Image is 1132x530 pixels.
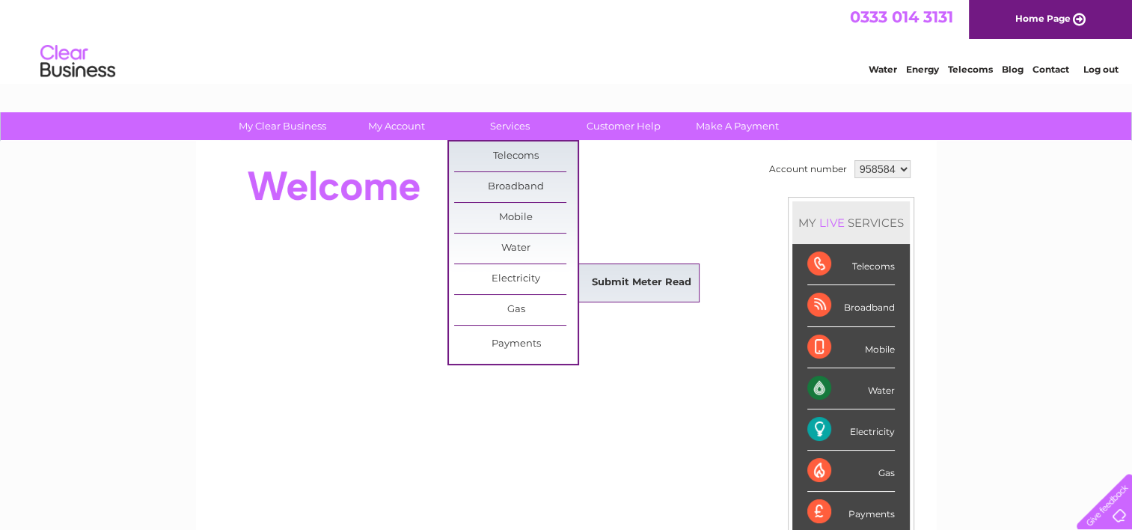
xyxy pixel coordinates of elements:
a: Electricity [454,264,578,294]
a: Customer Help [562,112,685,140]
a: Energy [906,64,939,75]
a: Water [454,234,578,264]
img: logo.png [40,39,116,85]
a: Telecoms [454,141,578,171]
a: Gas [454,295,578,325]
a: 0333 014 3131 [850,7,953,26]
a: Submit Meter Read [580,268,703,298]
div: Broadband [807,285,895,326]
div: LIVE [816,216,848,230]
td: Account number [765,156,851,182]
div: Electricity [807,409,895,451]
a: Water [869,64,897,75]
a: My Clear Business [221,112,344,140]
a: Telecoms [948,64,993,75]
a: Blog [1002,64,1024,75]
div: Gas [807,451,895,492]
a: Contact [1032,64,1069,75]
a: Mobile [454,203,578,233]
div: Mobile [807,327,895,368]
a: Log out [1083,64,1118,75]
a: Services [448,112,572,140]
div: Telecoms [807,244,895,285]
a: Make A Payment [676,112,799,140]
a: My Account [334,112,458,140]
a: Payments [454,329,578,359]
div: MY SERVICES [792,201,910,244]
a: Broadband [454,172,578,202]
div: Clear Business is a trading name of Verastar Limited (registered in [GEOGRAPHIC_DATA] No. 3667643... [213,8,920,73]
div: Water [807,368,895,409]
